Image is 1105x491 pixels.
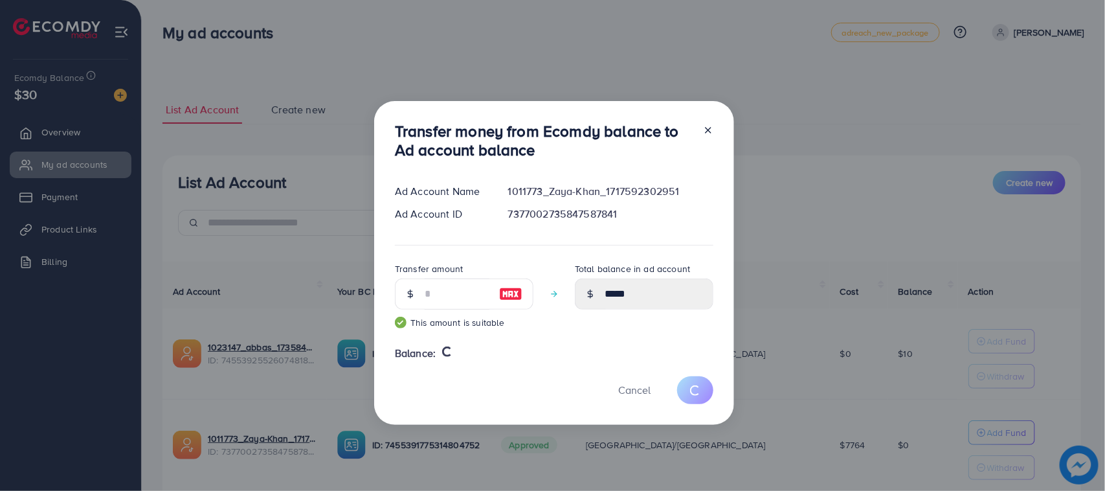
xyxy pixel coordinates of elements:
[499,286,522,302] img: image
[618,383,651,397] span: Cancel
[498,207,724,222] div: 7377002735847587841
[385,207,498,222] div: Ad Account ID
[395,122,693,159] h3: Transfer money from Ecomdy balance to Ad account balance
[385,184,498,199] div: Ad Account Name
[575,262,690,275] label: Total balance in ad account
[395,316,533,329] small: This amount is suitable
[498,184,724,199] div: 1011773_Zaya-Khan_1717592302951
[395,262,463,275] label: Transfer amount
[395,317,407,328] img: guide
[395,346,436,361] span: Balance:
[602,376,667,404] button: Cancel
